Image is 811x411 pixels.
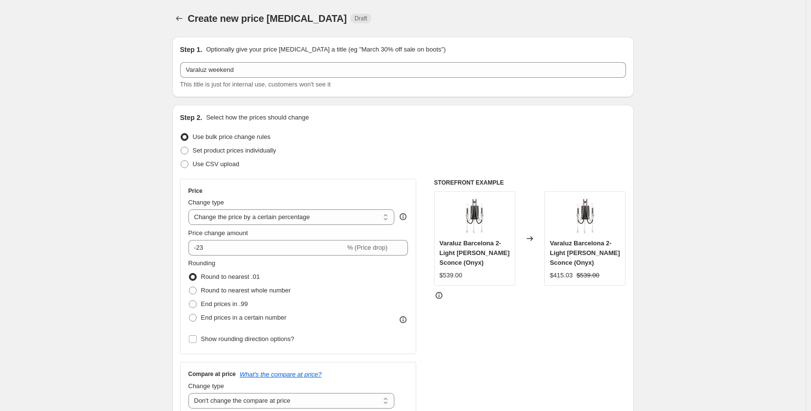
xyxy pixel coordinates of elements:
[188,382,224,390] span: Change type
[206,45,445,54] p: Optionally give your price [MEDICAL_DATA] a title (eg "March 30% off sale on boots")
[188,259,216,267] span: Rounding
[576,271,599,280] strike: $539.00
[188,13,347,24] span: Create new price [MEDICAL_DATA]
[180,113,203,122] h2: Step 2.
[439,240,509,266] span: Varaluz Barcelona 2-Light [PERSON_NAME] Sconce (Onyx)
[180,81,331,88] span: This title is just for internal use, customers won't see it
[193,133,270,140] span: Use bulk price change rules
[188,370,236,378] h3: Compare at price
[434,179,626,187] h6: STOREFRONT EXAMPLE
[355,15,367,22] span: Draft
[201,300,248,308] span: End prices in .99
[201,287,291,294] span: Round to nearest whole number
[347,244,388,251] span: % (Price drop)
[455,197,494,236] img: 270W02OX_1_80x.jpg
[180,45,203,54] h2: Step 1.
[398,212,408,222] div: help
[550,240,620,266] span: Varaluz Barcelona 2-Light [PERSON_NAME] Sconce (Onyx)
[201,335,294,342] span: Show rounding direction options?
[201,314,287,321] span: End prices in a certain number
[172,12,186,25] button: Price change jobs
[193,147,276,154] span: Set product prices individually
[206,113,309,122] p: Select how the prices should change
[439,271,462,280] div: $539.00
[240,371,322,378] button: What's the compare at price?
[566,197,605,236] img: 270W02OX_1_80x.jpg
[180,62,626,78] input: 30% off holiday sale
[188,187,203,195] h3: Price
[188,229,248,237] span: Price change amount
[201,273,260,280] span: Round to nearest .01
[188,199,224,206] span: Change type
[188,240,345,256] input: -15
[193,160,239,168] span: Use CSV upload
[550,271,573,280] div: $415.03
